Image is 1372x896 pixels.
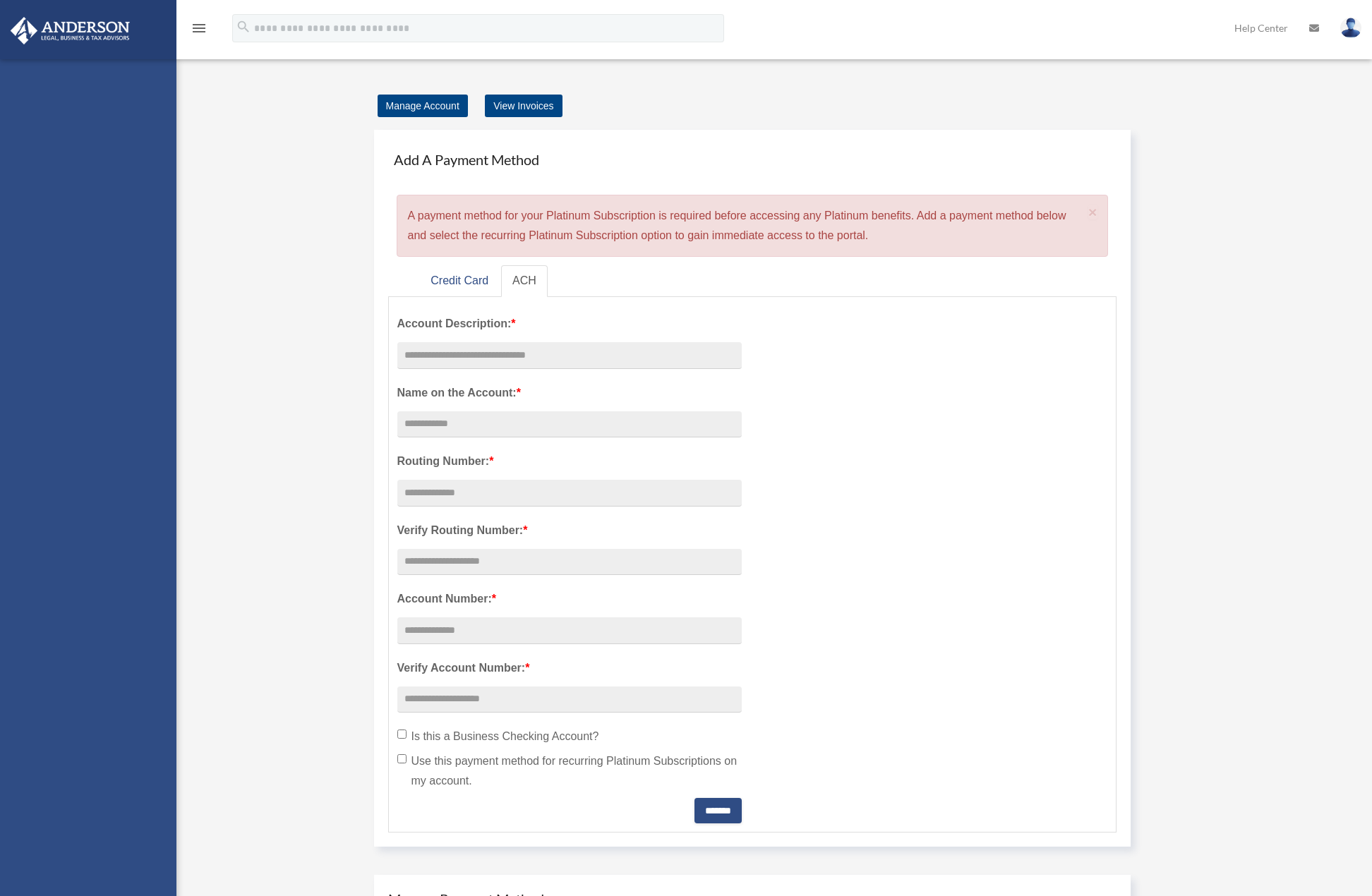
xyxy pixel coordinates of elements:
img: Anderson Advisors Platinum Portal [6,17,134,44]
label: Verify Account Number: [397,658,742,678]
a: menu [191,25,207,37]
a: Credit Card [419,265,500,297]
label: Use this payment method for recurring Platinum Subscriptions on my account. [397,751,742,791]
img: User Pic [1340,18,1361,38]
a: Manage Account [378,95,468,117]
label: Name on the Account: [397,383,742,403]
label: Verify Routing Number: [397,521,742,540]
input: Use this payment method for recurring Platinum Subscriptions on my account. [397,754,407,763]
label: Is this a Business Checking Account? [397,727,742,746]
input: Is this a Business Checking Account? [397,729,407,739]
div: A payment method for your Platinum Subscription is required before accessing any Platinum benefit... [397,195,1109,257]
a: ACH [501,265,548,297]
i: menu [191,20,207,37]
label: Routing Number: [397,452,742,471]
span: × [1088,204,1097,220]
h4: Add A Payment Method [388,144,1117,175]
label: Account Number: [397,589,742,609]
a: View Invoices [485,95,562,117]
label: Account Description: [397,314,742,334]
button: Close [1088,205,1097,219]
i: search [236,19,251,35]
